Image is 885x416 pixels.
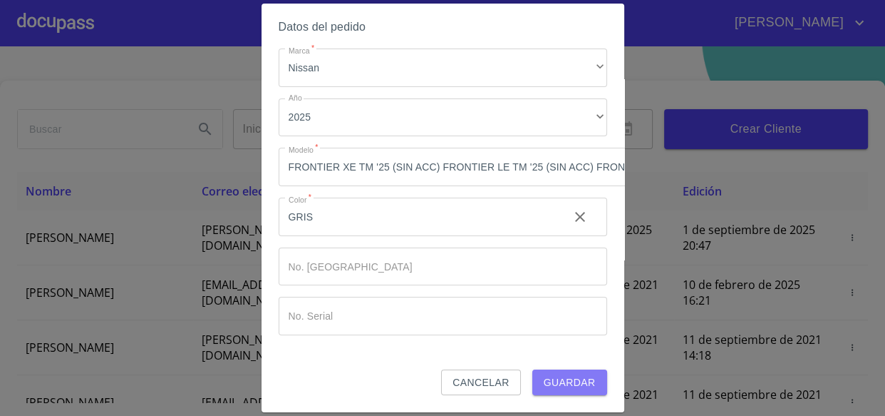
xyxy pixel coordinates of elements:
[279,49,607,87] div: Nissan
[532,370,607,396] button: Guardar
[279,17,607,37] h6: Datos del pedido
[452,374,509,392] span: Cancelar
[544,374,596,392] span: Guardar
[279,98,607,137] div: 2025
[279,148,767,186] div: FRONTIER XE TM '25 (SIN ACC) FRONTIER LE TM '25 (SIN ACC) FRONTIER LE TA '25 (SIN ACC)
[441,370,520,396] button: Cancelar
[563,200,597,234] button: clear input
